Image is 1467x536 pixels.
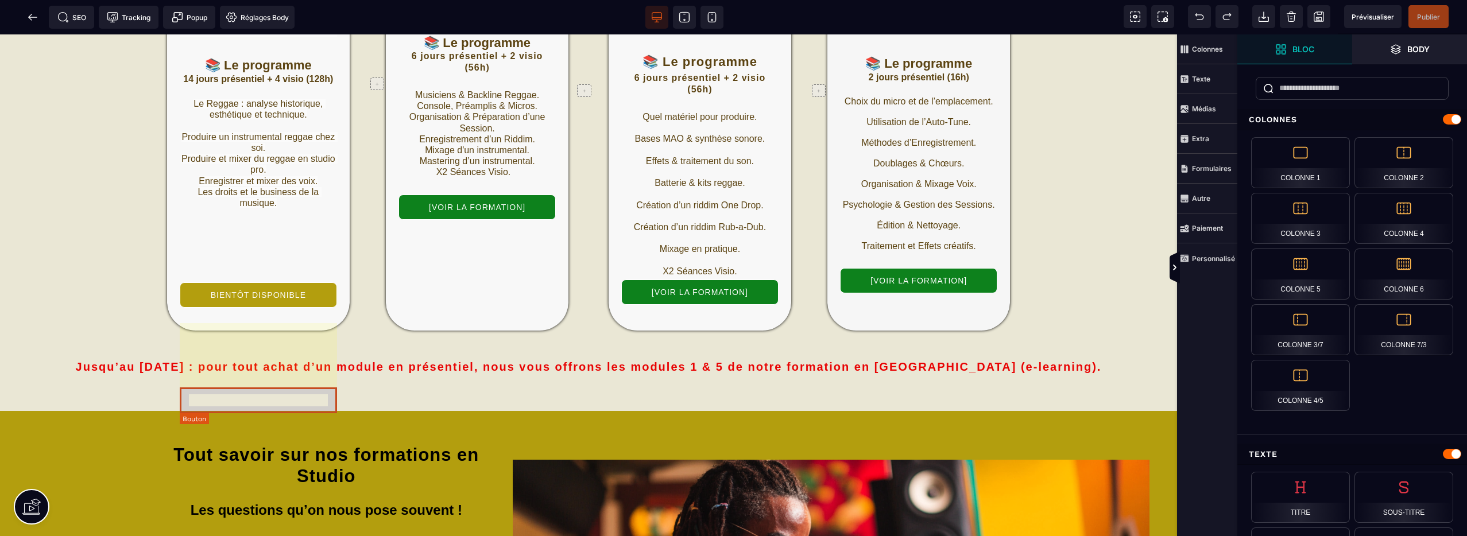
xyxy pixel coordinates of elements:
h2: Jusqu’au [DATE] : pour tout achat d’un module en présentiel, nous vous offrons les modules 1 & 5 ... [34,320,1143,345]
div: Texte [1237,444,1467,465]
span: Enregistrer [1307,5,1330,28]
div: Colonnes [1237,109,1467,130]
span: Formulaires [1177,154,1237,184]
h1: Tout savoir sur nos formations en Studio [149,404,504,458]
b: 2 jours présentiel (16h) [869,38,969,48]
b: 📚 Le programme [642,20,757,34]
span: Métadata SEO [49,6,94,29]
b: 📚 Le programme [205,24,312,38]
div: Colonne 7/3 [1354,304,1453,355]
div: Colonne 3/7 [1251,304,1350,355]
span: Le Reggae : analyse historique, esthétique et technique. Produire un instrumental reggae chez soi... [181,64,338,173]
div: Colonne 2 [1354,137,1453,188]
strong: Colonnes [1192,45,1223,53]
b: 📚 Le programme [424,1,531,15]
span: Voir mobile [700,6,723,29]
span: Réglages Body [226,11,289,23]
span: Rétablir [1216,5,1238,28]
span: Publier [1417,13,1440,21]
button: BIENTÔT DISPONIBLE [180,248,338,273]
div: Colonne 3 [1251,193,1350,244]
b: 14 jours présentiel + 4 visio (128h) [183,40,333,49]
span: Voir les composants [1124,5,1147,28]
b: 6 jours présentiel + 2 visio (56h) [634,38,769,59]
span: Ouvrir les blocs [1237,34,1352,64]
span: Musiciens & Backline Reggae. Console, Préamplis & Micros. Organisation & Préparation d’une Sessio... [409,56,548,142]
div: Colonne 4/5 [1251,360,1350,411]
strong: Extra [1192,134,1209,143]
span: Créer une alerte modale [163,6,215,29]
div: Sous-titre [1354,472,1453,523]
b: 6 jours présentiel + 2 visio (56h) [412,17,546,37]
div: Colonne 5 [1251,248,1350,300]
button: [VOIR LA FORMATION] [840,234,998,259]
h1: Les questions qu’on nous pose souvent ! [149,468,504,484]
button: [VOIR LA FORMATION] [621,245,779,270]
span: Texte [1177,64,1237,94]
span: Défaire [1188,5,1211,28]
strong: Autre [1192,194,1210,203]
span: Aperçu [1344,5,1402,28]
span: Tracking [107,11,150,23]
span: Nettoyage [1280,5,1303,28]
strong: Médias [1192,104,1216,113]
div: Colonne 4 [1354,193,1453,244]
b: 📚 Le programme [865,22,972,36]
span: Médias [1177,94,1237,124]
span: Prévisualiser [1352,13,1394,21]
span: Extra [1177,124,1237,154]
div: Titre [1251,472,1350,523]
span: Enregistrer le contenu [1408,5,1449,28]
strong: Personnalisé [1192,254,1235,263]
span: Popup [172,11,207,23]
span: Voir tablette [673,6,696,29]
strong: Bloc [1292,45,1314,53]
span: Bases MAO & synthèse sonore. Effets & traitement du son. Batterie & kits reggae. Création d’un ri... [634,77,766,242]
span: Colonnes [1177,34,1237,64]
span: Paiement [1177,213,1237,243]
strong: Formulaires [1192,164,1232,173]
div: Colonne 1 [1251,137,1350,188]
span: Autre [1177,184,1237,213]
span: Retour [21,6,44,29]
span: Code de suivi [99,6,158,29]
span: Capture d'écran [1151,5,1174,28]
span: Ouvrir les calques [1352,34,1467,64]
strong: Body [1407,45,1430,53]
button: [VOIR LA FORMATION] [398,160,556,185]
span: Voir bureau [645,6,668,29]
strong: Texte [1192,75,1210,83]
span: Afficher les vues [1237,251,1249,285]
strong: Paiement [1192,224,1223,232]
span: Favicon [220,6,295,29]
span: Quel matériel pour produire. [642,77,757,87]
span: Personnalisé [1177,243,1237,273]
span: SEO [57,11,86,23]
div: Colonne 6 [1354,248,1453,300]
span: Importer [1252,5,1275,28]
